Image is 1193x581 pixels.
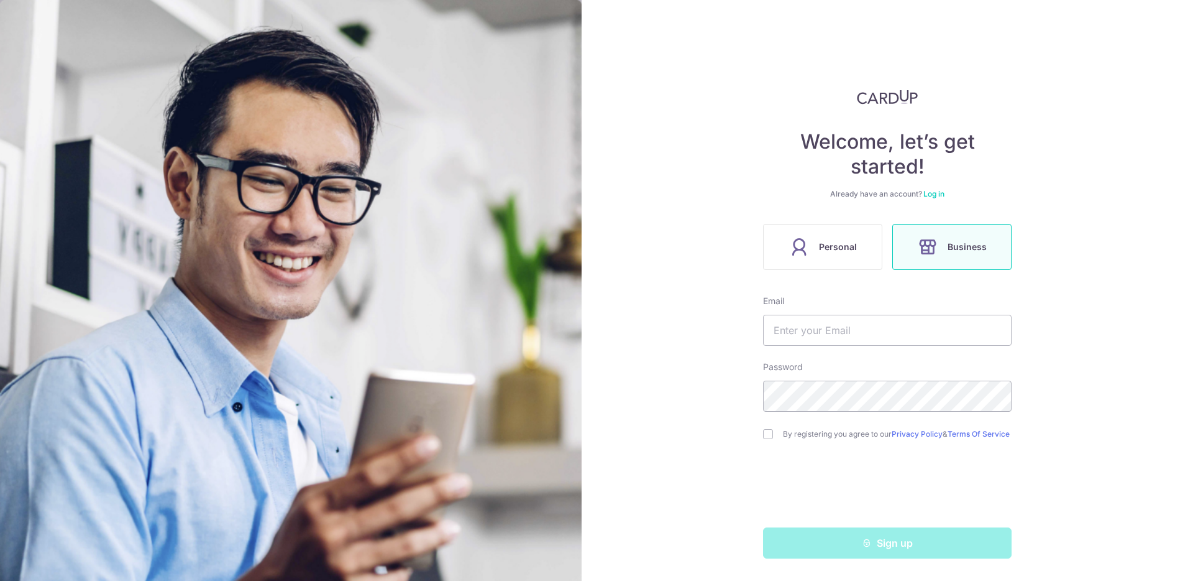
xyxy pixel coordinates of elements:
[763,129,1012,179] h4: Welcome, let’s get started!
[763,189,1012,199] div: Already have an account?
[758,224,887,270] a: Personal
[948,239,987,254] span: Business
[763,295,784,307] label: Email
[783,429,1012,439] label: By registering you agree to our &
[923,189,944,198] a: Log in
[948,429,1010,439] a: Terms Of Service
[793,464,982,513] iframe: reCAPTCHA
[857,90,918,105] img: CardUp Logo
[763,315,1012,346] input: Enter your Email
[763,361,803,373] label: Password
[819,239,857,254] span: Personal
[887,224,1017,270] a: Business
[892,429,943,439] a: Privacy Policy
